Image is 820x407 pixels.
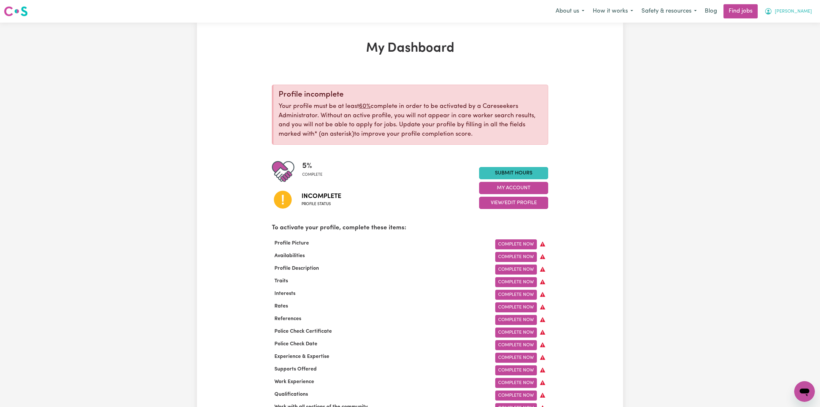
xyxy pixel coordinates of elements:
[272,354,332,359] span: Experience & Expertise
[302,160,328,183] div: Profile completeness: 5%
[359,103,371,110] u: 60%
[637,5,701,18] button: Safety & resources
[495,378,537,388] a: Complete Now
[495,365,537,375] a: Complete Now
[272,253,307,258] span: Availabilities
[302,201,341,207] span: Profile status
[279,102,543,139] p: Your profile must be at least complete in order to be activated by a Careseekers Administrator. W...
[272,41,548,56] h1: My Dashboard
[495,315,537,325] a: Complete Now
[4,5,28,17] img: Careseekers logo
[314,131,354,137] span: an asterisk
[551,5,589,18] button: About us
[495,340,537,350] a: Complete Now
[701,4,721,18] a: Blog
[4,4,28,19] a: Careseekers logo
[479,182,548,194] button: My Account
[302,192,341,201] span: Incomplete
[272,379,317,384] span: Work Experience
[495,265,537,275] a: Complete Now
[495,302,537,312] a: Complete Now
[794,381,815,402] iframe: Button to launch messaging window
[272,329,334,334] span: Police Check Certificate
[775,8,812,15] span: [PERSON_NAME]
[479,167,548,179] a: Submit Hours
[272,341,320,347] span: Police Check Date
[495,277,537,287] a: Complete Now
[272,367,319,372] span: Supports Offered
[272,224,548,233] p: To activate your profile, complete these items:
[272,392,311,397] span: Qualifications
[272,266,322,271] span: Profile Description
[302,160,323,172] span: 5 %
[479,197,548,209] button: View/Edit Profile
[302,172,323,178] span: complete
[723,4,758,18] a: Find jobs
[279,90,543,99] div: Profile incomplete
[495,353,537,363] a: Complete Now
[272,241,312,246] span: Profile Picture
[495,290,537,300] a: Complete Now
[589,5,637,18] button: How it works
[272,316,304,321] span: References
[272,278,291,284] span: Traits
[495,239,537,249] a: Complete Now
[272,291,298,296] span: Interests
[495,252,537,262] a: Complete Now
[495,328,537,338] a: Complete Now
[495,391,537,401] a: Complete Now
[272,304,291,309] span: Rates
[760,5,816,18] button: My Account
